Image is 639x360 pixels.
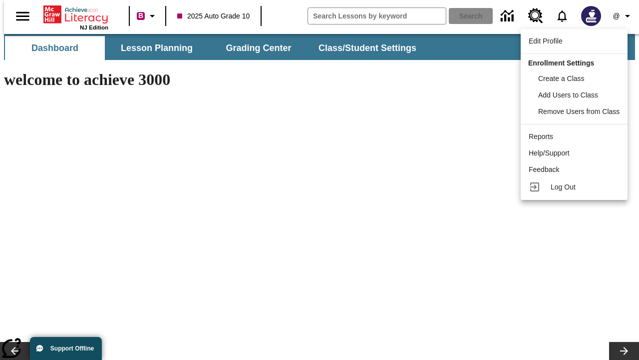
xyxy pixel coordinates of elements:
span: Feedback [529,165,559,173]
span: Remove Users from Class [538,107,620,115]
span: Reports [529,132,553,140]
span: Add Users to Class [538,91,598,99]
span: Log Out [551,183,576,191]
span: Edit Profile [529,37,563,45]
span: Create a Class [538,74,585,82]
span: Help/Support [529,149,570,157]
span: Enrollment Settings [528,59,594,67]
